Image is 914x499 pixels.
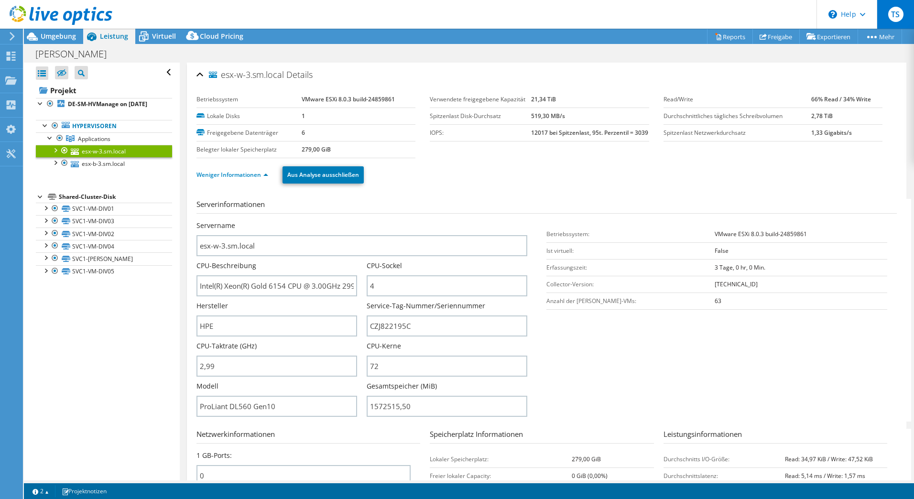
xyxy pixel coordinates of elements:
[572,472,608,480] b: 0 GiB (0,00%)
[196,261,256,271] label: CPU-Beschreibung
[430,451,572,467] td: Lokaler Speicherplatz:
[888,7,903,22] span: TS
[196,221,235,230] label: Servername
[196,341,257,351] label: CPU-Taktrate (GHz)
[715,263,765,271] b: 3 Tage, 0 hr, 0 Min.
[664,111,811,121] label: Durchschnittliches tägliches Schreibvolumen
[209,70,284,80] span: esx-w-3.sm.local
[811,95,871,103] b: 66% Read / 34% Write
[785,455,873,463] b: Read: 34,97 KiB / Write: 47,52 KiB
[36,240,172,252] a: SVC1-VM-DIV04
[196,171,268,179] a: Weniger Informationen
[36,83,172,98] a: Projekt
[196,381,218,391] label: Modell
[36,252,172,265] a: SVC1-[PERSON_NAME]
[78,135,110,143] span: Applications
[828,10,837,19] svg: \n
[36,215,172,228] a: SVC1-VM-DIV03
[664,429,887,444] h3: Leistungsinformationen
[100,32,128,41] span: Leistung
[664,467,785,484] td: Durchschnittslatenz:
[36,265,172,278] a: SVC1-VM-DIV05
[715,230,807,238] b: VMware ESXi 8.0.3 build-24859861
[546,259,715,276] td: Erfassungszeit:
[752,29,800,44] a: Freigabe
[664,95,811,104] label: Read/Write
[36,203,172,215] a: SVC1-VM-DIV01
[196,301,228,311] label: Hersteller
[430,111,531,121] label: Spitzenlast Disk-Durchsatz
[283,166,364,184] a: Aus Analyse ausschließen
[367,261,402,271] label: CPU-Sockel
[430,429,653,444] h3: Speicherplatz Informationen
[572,455,601,463] b: 279,00 GiB
[531,112,565,120] b: 519,30 MB/s
[546,293,715,309] td: Anzahl der [PERSON_NAME]-VMs:
[546,242,715,259] td: Ist virtuell:
[546,226,715,242] td: Betriebssystem:
[715,280,758,288] b: [TECHNICAL_ID]
[430,128,531,138] label: IOPS:
[715,297,721,305] b: 63
[664,128,811,138] label: Spitzenlast Netzwerkdurchsatz
[36,157,172,170] a: esx-b-3.sm.local
[196,111,302,121] label: Lokale Disks
[302,145,331,153] b: 279,00 GiB
[196,199,897,214] h3: Serverinformationen
[200,32,243,41] span: Cloud Pricing
[36,132,172,145] a: Applications
[196,145,302,154] label: Belegter lokaler Speicherplatz
[367,381,437,391] label: Gesamtspeicher (MiB)
[41,32,76,41] span: Umgebung
[811,112,833,120] b: 2,78 TiB
[367,341,401,351] label: CPU-Kerne
[811,129,852,137] b: 1,33 Gigabits/s
[36,228,172,240] a: SVC1-VM-DIV02
[36,120,172,132] a: Hypervisoren
[664,451,785,467] td: Durchschnitts I/O-Größe:
[707,29,753,44] a: Reports
[36,98,172,110] a: DE-SM-HVManage on [DATE]
[799,29,858,44] a: Exportieren
[531,129,648,137] b: 12017 bei Spitzenlast, 95t. Perzentil = 3039
[546,276,715,293] td: Collector-Version:
[785,472,865,480] b: Read: 5,14 ms / Write: 1,57 ms
[152,32,176,41] span: Virtuell
[286,69,313,80] span: Details
[715,247,729,255] b: False
[430,95,531,104] label: Verwendete freigegebene Kapazität
[196,429,420,444] h3: Netzwerkinformationen
[430,467,572,484] td: Freier lokaler Capacity:
[302,95,395,103] b: VMware ESXi 8.0.3 build-24859861
[59,191,172,203] div: Shared-Cluster-Disk
[36,145,172,157] a: esx-w-3.sm.local
[302,112,305,120] b: 1
[302,129,305,137] b: 6
[31,49,121,59] h1: [PERSON_NAME]
[858,29,902,44] a: Mehr
[196,128,302,138] label: Freigegebene Datenträger
[196,451,232,460] label: 1 GB-Ports:
[367,301,485,311] label: Service-Tag-Nummer/Seriennummer
[531,95,556,103] b: 21,34 TiB
[196,95,302,104] label: Betriebssystem
[68,100,147,108] b: DE-SM-HVManage on [DATE]
[26,485,55,497] a: 2
[55,485,113,497] a: Projektnotizen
